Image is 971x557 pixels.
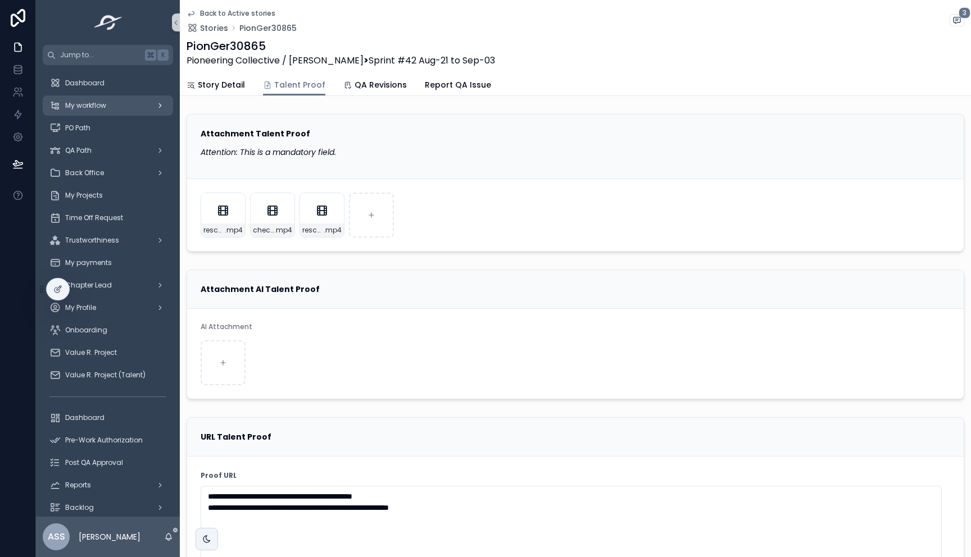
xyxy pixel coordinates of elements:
p: [PERSON_NAME] [79,531,140,542]
span: Dashboard [65,413,105,422]
div: scrollable content [36,65,180,517]
span: reschdule-meeting-update [203,226,225,235]
span: Story Detail [198,79,245,90]
span: Time Off Request [65,213,123,222]
strong: Attachment AI Talent Proof [201,284,320,295]
a: PO Path [43,118,173,138]
a: Chapter Lead [43,275,173,295]
span: Value R. Project (Talent) [65,371,146,380]
a: Dashboard [43,408,173,428]
a: Pre-Work Authorization [43,430,173,450]
a: Dashboard [43,73,173,93]
span: Pioneering Collective / [PERSON_NAME] Sprint #42 Aug-21 to Sep-03 [187,54,495,67]
img: App logo [90,13,126,31]
span: Back Office [65,168,104,177]
span: Reports [65,481,91,490]
span: QA Path [65,146,92,155]
a: Value R. Project [43,343,173,363]
a: PionGer30865 [239,22,297,34]
a: Value R. Project (Talent) [43,365,173,385]
h1: PionGer30865 [187,38,495,54]
a: Time Off Request [43,208,173,228]
span: Pre-Work Authorization [65,436,143,445]
button: Jump to...K [43,45,173,65]
span: PO Path [65,124,90,133]
span: Onboarding [65,326,107,335]
a: My workflow [43,95,173,116]
strong: Attachment Talent Proof [201,128,310,139]
span: K [158,51,167,60]
span: Talent Proof [274,79,325,90]
button: 3 [950,14,964,29]
a: Stories [187,22,228,34]
a: Onboarding [43,320,173,340]
span: .mp4 [274,226,292,235]
span: My Projects [65,191,103,200]
span: My workflow [65,101,106,110]
strong: URL Talent Proof [201,431,271,442]
a: My Projects [43,185,173,206]
span: check-in-meeting [253,226,274,235]
a: Backlog [43,497,173,518]
span: Dashboard [65,79,105,88]
span: reschdule-meeting-update [302,226,324,235]
span: Stories [200,22,228,34]
a: QA Path [43,140,173,161]
span: ASS [48,530,65,544]
span: QA Revisions [355,79,407,90]
a: Report QA Issue [425,75,491,97]
strong: Proof URL [201,471,237,480]
span: Backlog [65,503,94,512]
a: Trustworthiness [43,230,173,250]
span: AI Attachment [201,322,252,331]
strong: > [364,54,369,67]
span: .mp4 [324,226,342,235]
span: Chapter Lead [65,281,112,290]
span: Jump to... [60,51,140,60]
a: My payments [43,253,173,273]
span: Post QA Approval [65,458,123,467]
span: 3 [959,7,970,19]
span: My payments [65,258,112,267]
a: Story Detail [187,75,245,97]
span: Back to Active stories [200,9,275,18]
a: Back to Active stories [187,9,275,18]
a: Talent Proof [263,75,325,96]
a: Post QA Approval [43,453,173,473]
em: Attention: This is a mandatory field. [201,147,336,158]
span: Report QA Issue [425,79,491,90]
span: Value R. Project [65,348,117,357]
a: Back Office [43,163,173,183]
a: QA Revisions [343,75,407,97]
span: .mp4 [225,226,243,235]
a: Reports [43,475,173,495]
a: My Profile [43,298,173,318]
span: Trustworthiness [65,236,119,245]
span: My Profile [65,303,96,312]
